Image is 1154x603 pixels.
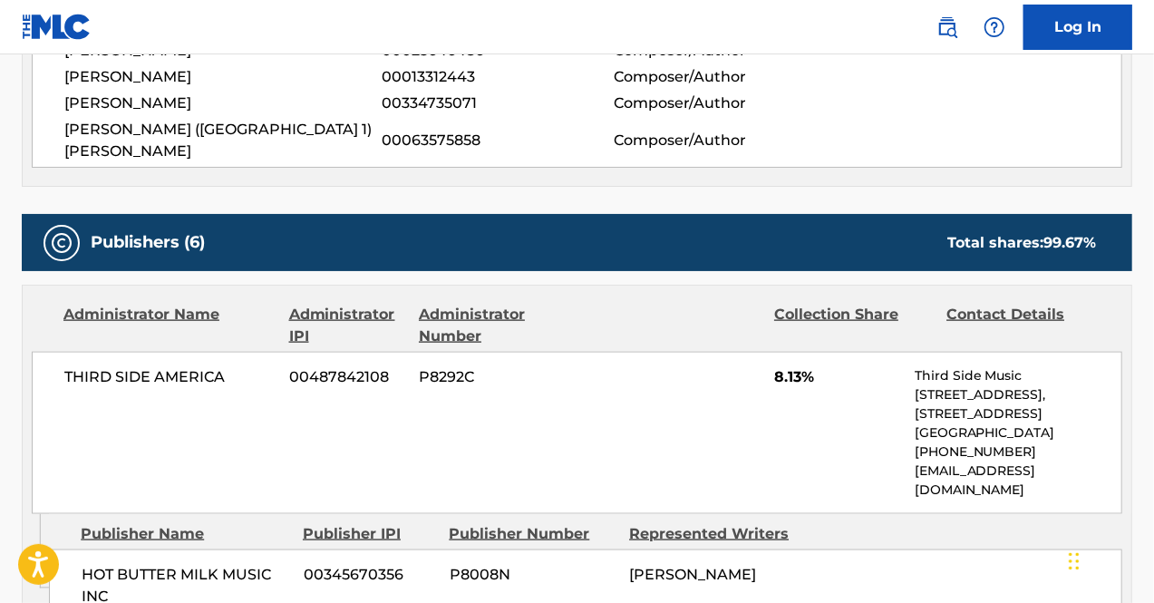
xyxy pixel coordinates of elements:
div: Publisher IPI [303,523,435,545]
img: help [984,16,1005,38]
div: Help [976,9,1013,45]
div: Administrator Name [63,304,276,347]
div: Drag [1069,534,1080,588]
img: search [936,16,958,38]
span: 00345670356 [304,564,436,586]
span: 00334735071 [382,92,615,114]
span: [PERSON_NAME] [64,66,382,88]
div: Publisher Number [449,523,616,545]
div: Administrator IPI [289,304,405,347]
div: Administrator Number [419,304,577,347]
p: [STREET_ADDRESS], [915,385,1121,404]
span: Composer/Author [614,130,825,151]
span: 00063575858 [382,130,615,151]
p: [GEOGRAPHIC_DATA] [915,423,1121,443]
span: 8.13% [774,366,901,388]
p: [PHONE_NUMBER] [915,443,1121,462]
h5: Publishers (6) [91,232,205,253]
a: Public Search [929,9,965,45]
span: [PERSON_NAME] [629,566,756,583]
span: 99.67 % [1043,234,1096,251]
iframe: Chat Widget [1063,516,1154,603]
span: Composer/Author [614,66,825,88]
a: Log In [1023,5,1132,50]
p: Third Side Music [915,366,1121,385]
p: [EMAIL_ADDRESS][DOMAIN_NAME] [915,462,1121,500]
span: 00013312443 [382,66,615,88]
span: P8292C [419,366,577,388]
p: [STREET_ADDRESS] [915,404,1121,423]
img: MLC Logo [22,14,92,40]
div: Contact Details [946,304,1105,347]
div: Represented Writers [629,523,796,545]
span: 00487842108 [289,366,405,388]
div: Collection Share [774,304,933,347]
span: THIRD SIDE AMERICA [64,366,276,388]
span: [PERSON_NAME] ([GEOGRAPHIC_DATA] 1) [PERSON_NAME] [64,119,382,162]
img: Publishers [51,232,73,254]
span: P8008N [450,564,616,586]
span: [PERSON_NAME] [64,92,382,114]
div: Publisher Name [81,523,289,545]
div: Total shares: [947,232,1096,254]
span: Composer/Author [614,92,825,114]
